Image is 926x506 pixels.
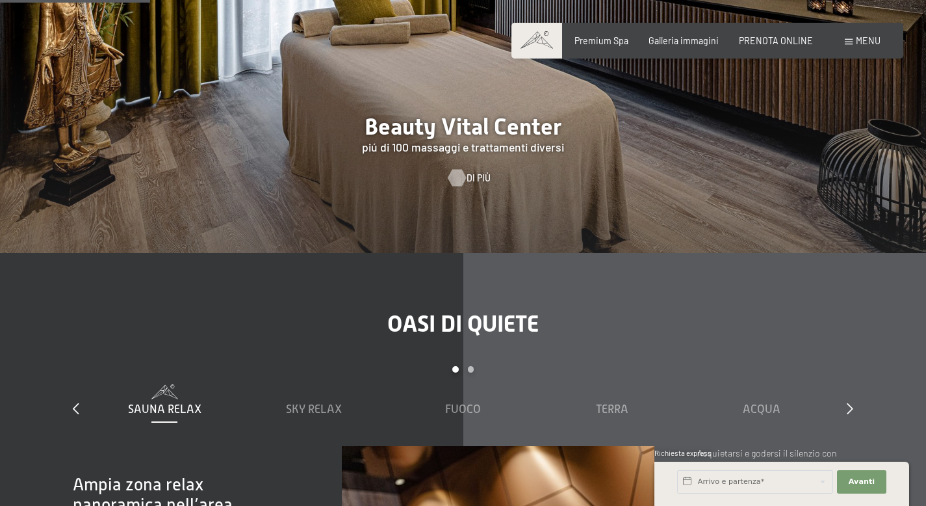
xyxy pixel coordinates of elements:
button: Avanti [837,470,886,494]
div: Carousel Page 1 (Current Slide) [452,366,459,373]
a: PRENOTA ONLINE [739,35,813,46]
span: Sauna relax [128,403,201,416]
span: Di più [467,172,491,185]
span: Menu [856,35,881,46]
a: Premium Spa [574,35,628,46]
span: Avanti [849,477,875,487]
span: Oasi di quiete [387,310,539,337]
p: Acquietarsi e godersi il silenzio con vista sulle Alpi. [697,446,853,475]
a: Galleria immagini [649,35,719,46]
span: Sky Relax [286,403,342,416]
span: Acqua [743,403,780,416]
span: Richiesta express [654,449,712,457]
div: Carousel Pagination [90,366,836,384]
span: Fuoco [445,403,481,416]
a: Di più [448,172,478,185]
span: Terra [596,403,628,416]
div: Carousel Page 2 [468,366,474,373]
